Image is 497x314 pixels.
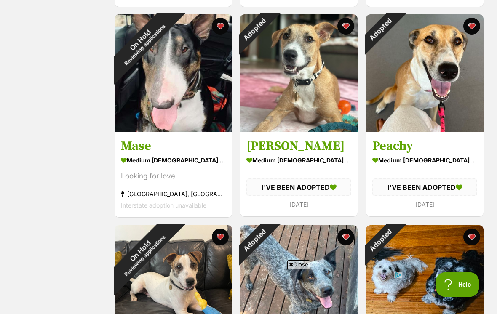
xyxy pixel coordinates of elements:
img: Peachy [366,14,484,132]
div: medium [DEMOGRAPHIC_DATA] Dog [246,154,351,166]
button: favourite [463,229,480,245]
span: Interstate adoption unavailable [121,202,206,209]
a: Mase medium [DEMOGRAPHIC_DATA] Dog Looking for love [GEOGRAPHIC_DATA], [GEOGRAPHIC_DATA] Intersta... [115,132,232,217]
div: Adopted [355,3,406,55]
a: Peachy medium [DEMOGRAPHIC_DATA] Dog I'VE BEEN ADOPTED [DATE] favourite [366,132,484,216]
button: favourite [212,229,229,245]
div: Adopted [229,214,281,266]
h3: Peachy [372,138,477,154]
div: On Hold [96,207,189,300]
span: Reviewing applications [123,234,167,277]
div: Looking for love [121,170,226,182]
span: Reviewing applications [123,23,167,67]
div: medium [DEMOGRAPHIC_DATA] Dog [372,154,477,166]
button: favourite [212,18,229,35]
a: On HoldReviewing applications [115,125,232,134]
div: I'VE BEEN ADOPTED [246,178,351,196]
h3: [PERSON_NAME] [246,138,351,154]
iframe: Help Scout Beacon - Open [436,272,480,297]
div: [DATE] [372,199,477,210]
img: Tulloch [240,14,358,132]
div: I'VE BEEN ADOPTED [372,178,477,196]
a: [PERSON_NAME] medium [DEMOGRAPHIC_DATA] Dog I'VE BEEN ADOPTED [DATE] favourite [240,132,358,216]
div: Adopted [229,3,281,55]
img: Mase [115,14,232,132]
div: medium [DEMOGRAPHIC_DATA] Dog [121,154,226,166]
a: Adopted [240,125,358,134]
button: favourite [338,229,355,245]
h3: Mase [121,138,226,154]
div: Adopted [355,214,406,266]
iframe: Advertisement [95,272,402,310]
a: Adopted [366,125,484,134]
div: [DATE] [246,199,351,210]
div: [GEOGRAPHIC_DATA], [GEOGRAPHIC_DATA] [121,188,226,200]
button: favourite [463,18,480,35]
button: favourite [338,18,355,35]
span: Close [287,260,310,269]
